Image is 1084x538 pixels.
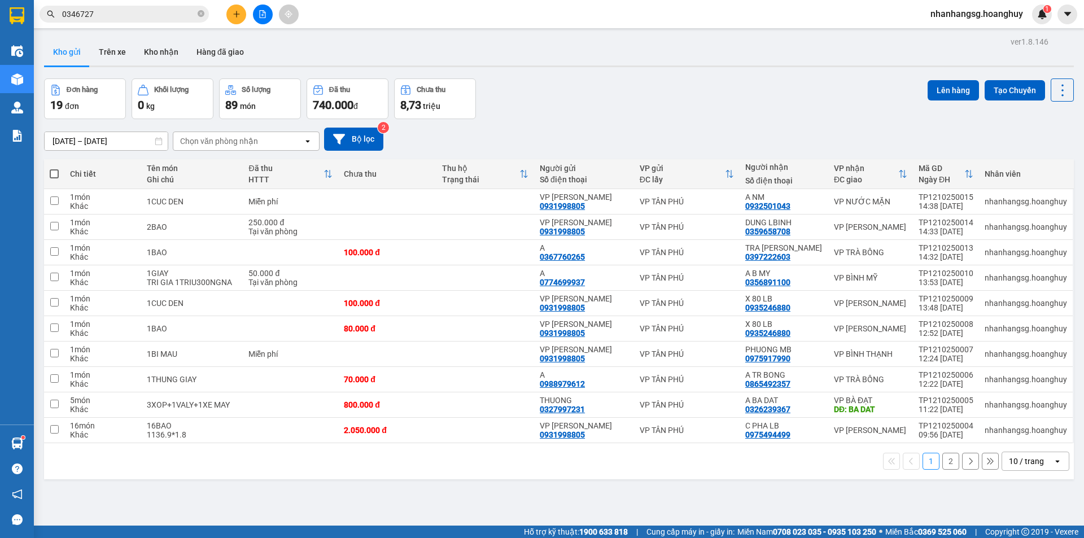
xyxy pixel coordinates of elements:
[147,299,238,308] div: 1CUC DEN
[70,396,135,405] div: 5 món
[50,98,63,112] span: 19
[540,320,628,329] div: VP THANH
[540,354,585,363] div: 0931998805
[919,175,964,184] div: Ngày ĐH
[919,354,973,363] div: 12:24 [DATE]
[233,10,241,18] span: plus
[923,453,939,470] button: 1
[344,248,430,257] div: 100.000 đ
[146,102,155,111] span: kg
[540,218,628,227] div: VP THANH
[112,67,190,89] li: CC
[745,269,823,278] div: A B MY
[985,324,1067,333] div: nhanhangsg.hoanghuy
[33,77,111,93] b: VP TÂN PHÚ
[834,248,907,257] div: VP TRÀ BỒNG
[919,396,973,405] div: TP1210250005
[226,5,246,24] button: plus
[70,252,135,261] div: Khác
[313,98,353,112] span: 740.000
[540,396,628,405] div: THUONG
[11,438,23,449] img: warehouse-icon
[198,10,204,17] span: close-circle
[640,273,734,282] div: VP TÂN PHÚ
[834,396,907,405] div: VP BÀ ĐẠT
[138,69,190,85] b: 100.000
[834,349,907,358] div: VP BÌNH THẠNH
[745,320,823,329] div: X 80 LB
[640,426,734,435] div: VP TÂN PHÚ
[634,159,740,189] th: Toggle SortBy
[540,269,628,278] div: A
[745,243,823,252] div: TRA BONG
[112,3,190,25] li: VP Nhận:
[11,130,23,142] img: solution-icon
[745,405,790,414] div: 0326239367
[324,128,383,151] button: Bộ lọc
[70,218,135,227] div: 1 món
[745,345,823,354] div: PHUONG MB
[885,526,967,538] span: Miền Bắc
[540,164,628,173] div: Người gửi
[147,197,238,206] div: 1CUC DEN
[985,248,1067,257] div: nhanhangsg.hoanghuy
[834,164,898,173] div: VP nhận
[329,86,350,94] div: Đã thu
[147,349,238,358] div: 1BI MAU
[1053,457,1062,466] svg: open
[745,176,823,185] div: Số điện thoại
[147,400,238,409] div: 3XOP+1VALY+1XE MAY
[62,8,195,20] input: Tìm tên, số ĐT hoặc mã đơn
[344,375,430,384] div: 70.000 đ
[248,269,333,278] div: 50.000 đ
[640,299,734,308] div: VP TÂN PHÚ
[540,345,628,354] div: VP THANH
[745,278,790,287] div: 0356891100
[259,10,266,18] span: file-add
[834,426,907,435] div: VP [PERSON_NAME]
[745,252,790,261] div: 0397222603
[155,27,190,43] b: 1BAO
[540,294,628,303] div: VP THANH
[919,320,973,329] div: TP1210250008
[985,426,1067,435] div: nhanhangsg.hoanghuy
[985,197,1067,206] div: nhanhangsg.hoanghuy
[745,430,790,439] div: 0975494499
[3,75,81,96] li: VP Gửi:
[45,132,168,150] input: Select a date range.
[640,175,725,184] div: ĐC lấy
[344,169,430,178] div: Chưa thu
[279,5,299,24] button: aim
[745,227,790,236] div: 0359658708
[11,45,23,57] img: warehouse-icon
[985,273,1067,282] div: nhanhangsg.hoanghuy
[985,400,1067,409] div: nhanhangsg.hoanghuy
[579,527,628,536] strong: 1900 633 818
[919,202,973,211] div: 14:38 [DATE]
[21,436,25,439] sup: 1
[834,405,907,414] div: DĐ: BA DAT
[834,299,907,308] div: VP [PERSON_NAME]
[985,375,1067,384] div: nhanhangsg.hoanghuy
[112,25,190,46] li: Tên hàng:
[919,430,973,439] div: 09:56 [DATE]
[248,218,333,227] div: 250.000 đ
[913,159,979,189] th: Toggle SortBy
[243,159,338,189] th: Toggle SortBy
[147,430,238,439] div: 1136.9*1.8
[636,526,638,538] span: |
[423,102,440,111] span: triệu
[198,9,204,20] span: close-circle
[540,278,585,287] div: 0774699937
[540,303,585,312] div: 0931998805
[248,349,333,358] div: Miễn phí
[919,243,973,252] div: TP1210250013
[524,526,628,538] span: Hỗ trợ kỹ thuật:
[147,222,238,231] div: 2BAO
[640,349,734,358] div: VP TÂN PHÚ
[248,278,333,287] div: Tại văn phòng
[70,354,135,363] div: Khác
[919,218,973,227] div: TP1210250014
[90,38,135,65] button: Trên xe
[919,193,973,202] div: TP1210250015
